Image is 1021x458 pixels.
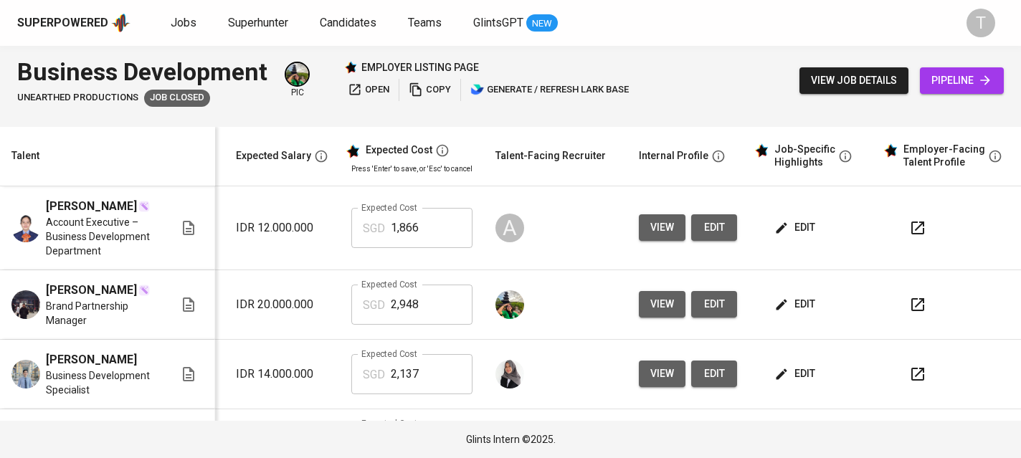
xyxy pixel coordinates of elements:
span: pipeline [931,72,992,90]
button: edit [691,214,737,241]
span: edit [703,219,726,237]
img: glints_star.svg [754,143,769,158]
div: Talent [11,147,39,165]
span: [PERSON_NAME] [46,351,137,368]
span: [PERSON_NAME] [46,282,137,299]
div: Internal Profile [639,147,708,165]
span: Candidates [320,16,376,29]
span: view [650,219,674,237]
span: Jobs [171,16,196,29]
p: IDR 14.000.000 [236,366,328,383]
span: generate / refresh lark base [470,82,629,98]
button: view [639,291,685,318]
img: Glints Star [344,61,357,74]
button: view [639,361,685,387]
p: Press 'Enter' to save, or 'Esc' to cancel [351,163,472,174]
button: edit [691,291,737,318]
img: magic_wand.svg [138,201,150,212]
span: Brand Partnership Manager [46,299,157,328]
span: NEW [526,16,558,31]
button: edit [771,361,821,387]
img: sinta.windasari@glints.com [495,360,524,388]
div: Employer-Facing Talent Profile [903,143,985,168]
img: Mohamad Alif Alfian [11,360,40,388]
a: pipeline [920,67,1004,94]
span: edit [703,365,726,383]
div: Expected Salary [236,147,311,165]
img: glints_star.svg [883,143,898,158]
p: SGD [363,297,385,314]
span: edit [703,295,726,313]
div: Job-Specific Highlights [774,143,835,168]
span: edit [777,365,815,383]
span: Account Executive – Business Development Department [46,215,157,258]
button: edit [691,361,737,387]
span: Business Development Specialist [46,368,157,397]
div: pic [285,62,310,99]
span: edit [777,295,815,313]
a: Teams [408,14,445,32]
a: Jobs [171,14,199,32]
span: Superhunter [228,16,288,29]
img: Ade Gusman [11,290,40,319]
span: open [348,82,389,98]
a: GlintsGPT NEW [473,14,558,32]
div: A [495,214,524,242]
button: copy [405,79,455,101]
img: app logo [111,12,130,34]
img: eva@glints.com [495,290,524,319]
span: Job Closed [144,91,210,105]
button: lark generate / refresh lark base [467,79,632,101]
button: open [344,79,393,101]
button: view job details [799,67,908,94]
img: glints_star.svg [346,144,360,158]
span: GlintsGPT [473,16,523,29]
span: view job details [811,72,897,90]
div: Business Development [17,54,267,90]
p: SGD [363,366,385,383]
div: Superpowered [17,15,108,32]
span: view [650,295,674,313]
span: edit [777,219,815,237]
div: T [967,9,995,37]
div: Expected Cost [366,144,432,157]
a: Superhunter [228,14,291,32]
p: IDR 12.000.000 [236,219,328,237]
a: Superpoweredapp logo [17,12,130,34]
img: magic_wand.svg [138,285,150,296]
p: employer listing page [361,60,479,75]
img: lark [470,82,485,97]
div: Job closure caused by changes in client hiring plans, The client will be conducting face-to-face ... [144,90,210,107]
span: copy [409,82,451,98]
a: Candidates [320,14,379,32]
p: SGD [363,220,385,237]
span: [PERSON_NAME] [46,198,137,215]
button: edit [771,214,821,241]
span: Unearthed Productions [17,91,138,105]
span: view [650,365,674,383]
img: eva@glints.com [286,63,308,85]
p: IDR 20.000.000 [236,296,328,313]
button: view [639,214,685,241]
img: Brenda Charlottha [11,214,40,242]
button: edit [771,291,821,318]
div: Talent-Facing Recruiter [495,147,606,165]
span: Teams [408,16,442,29]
